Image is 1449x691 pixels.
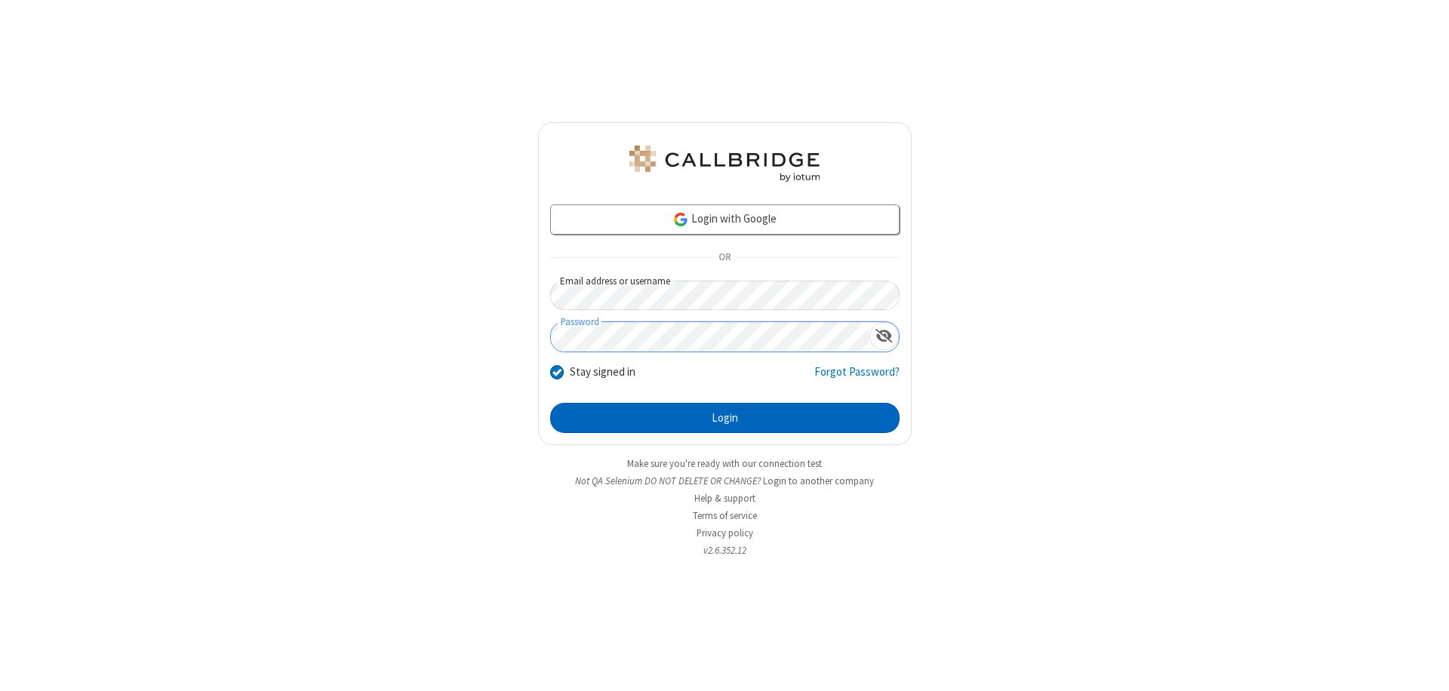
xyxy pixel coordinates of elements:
a: Make sure you're ready with our connection test [627,457,822,470]
div: Show password [869,322,899,350]
a: Terms of service [693,509,757,522]
label: Stay signed in [570,364,635,381]
input: Password [551,322,869,352]
a: Forgot Password? [814,364,900,392]
img: QA Selenium DO NOT DELETE OR CHANGE [626,146,823,182]
button: Login to another company [763,474,874,488]
a: Privacy policy [697,527,753,539]
a: Help & support [694,492,755,505]
li: Not QA Selenium DO NOT DELETE OR CHANGE? [538,474,912,488]
button: Login [550,403,900,433]
span: OR [712,247,737,269]
a: Login with Google [550,204,900,235]
img: google-icon.png [672,211,689,228]
li: v2.6.352.12 [538,543,912,557]
input: Email address or username [550,281,900,310]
